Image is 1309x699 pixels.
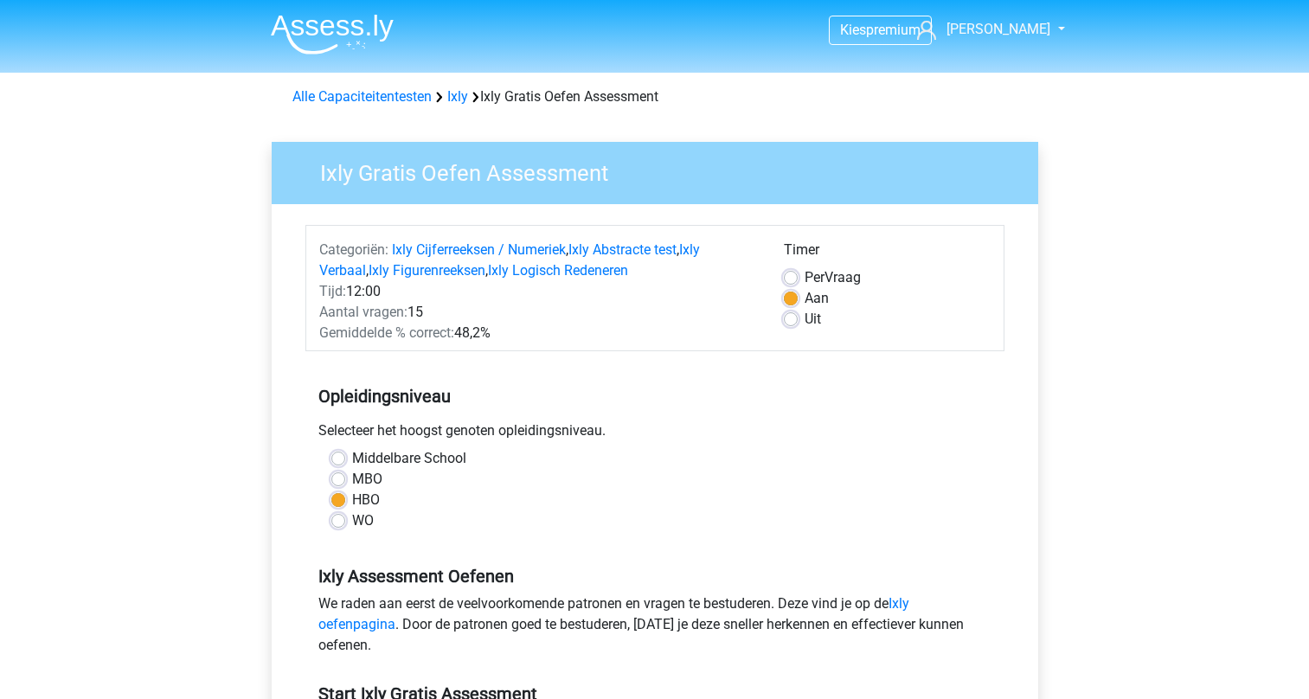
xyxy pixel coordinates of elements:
label: WO [352,510,374,531]
span: [PERSON_NAME] [946,21,1050,37]
a: Ixly [447,88,468,105]
a: Ixly Abstracte test [568,241,677,258]
label: MBO [352,469,382,490]
span: Categoriën: [319,241,388,258]
div: Selecteer het hoogst genoten opleidingsniveau. [305,420,1004,448]
a: Ixly Cijferreeksen / Numeriek [392,241,566,258]
img: Assessly [271,14,394,55]
div: 12:00 [306,281,771,302]
div: Timer [784,240,991,267]
span: premium [866,22,921,38]
div: 15 [306,302,771,323]
a: [PERSON_NAME] [910,19,1052,40]
h3: Ixly Gratis Oefen Assessment [299,153,1025,187]
div: 48,2% [306,323,771,343]
a: Ixly Figurenreeksen [369,262,485,279]
div: We raden aan eerst de veelvoorkomende patronen en vragen te bestuderen. Deze vind je op de . Door... [305,593,1004,663]
span: Kies [840,22,866,38]
label: Middelbare School [352,448,466,469]
div: Ixly Gratis Oefen Assessment [286,87,1024,107]
a: Alle Capaciteitentesten [292,88,432,105]
a: Kiespremium [830,18,931,42]
span: Gemiddelde % correct: [319,324,454,341]
label: Aan [805,288,829,309]
label: HBO [352,490,380,510]
div: , , , , [306,240,771,281]
h5: Ixly Assessment Oefenen [318,566,991,587]
label: Vraag [805,267,861,288]
span: Per [805,269,825,285]
label: Uit [805,309,821,330]
a: Ixly Logisch Redeneren [488,262,628,279]
span: Aantal vragen: [319,304,407,320]
span: Tijd: [319,283,346,299]
h5: Opleidingsniveau [318,379,991,414]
